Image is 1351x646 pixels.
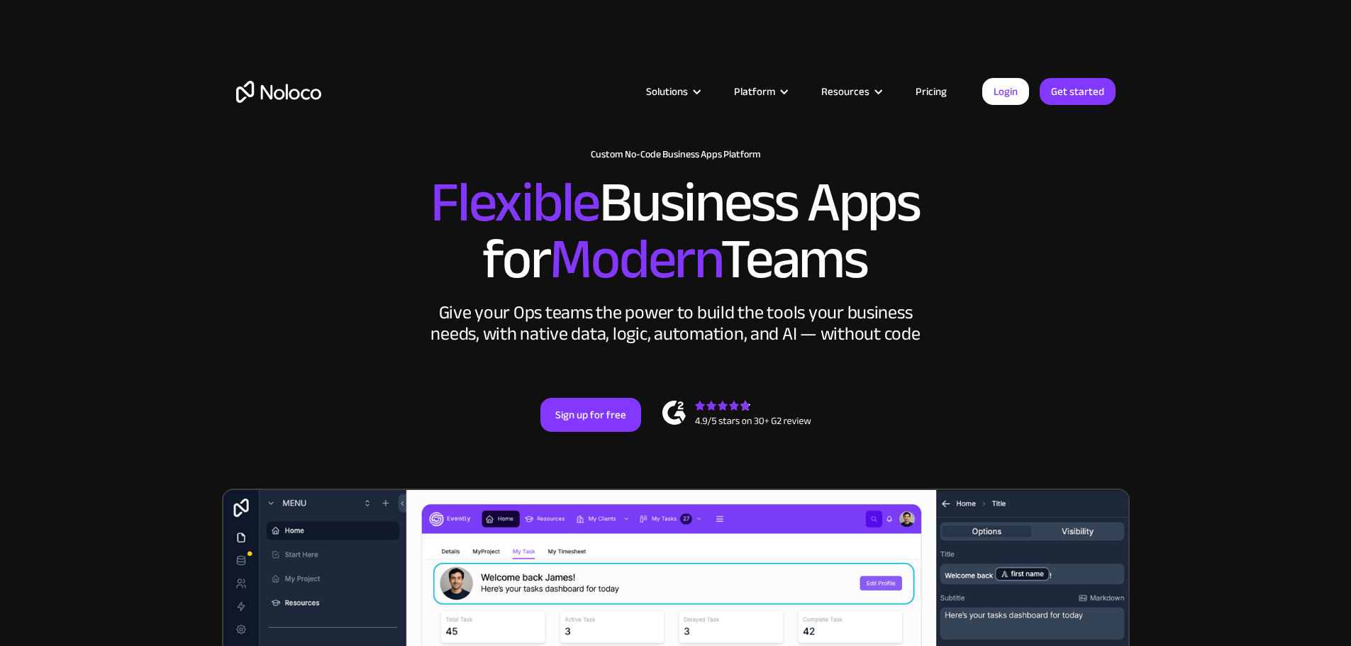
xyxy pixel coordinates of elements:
a: Login [982,78,1029,105]
div: Platform [734,82,775,101]
span: Flexible [430,150,599,255]
div: Resources [804,82,898,101]
a: Get started [1040,78,1116,105]
a: home [236,81,321,103]
div: Platform [716,82,804,101]
a: Pricing [898,82,964,101]
a: Sign up for free [540,398,641,432]
div: Solutions [628,82,716,101]
div: Solutions [646,82,688,101]
span: Modern [550,206,721,312]
h2: Business Apps for Teams [236,174,1116,288]
div: Give your Ops teams the power to build the tools your business needs, with native data, logic, au... [428,302,924,345]
div: Resources [821,82,869,101]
